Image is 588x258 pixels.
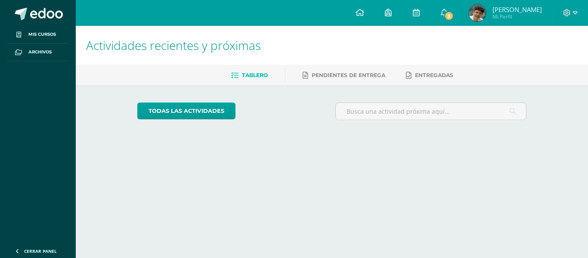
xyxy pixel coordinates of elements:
img: ab825f76496ce879a332b5b359da3262.png [469,4,486,22]
a: Mis cursos [7,26,69,44]
a: Tablero [231,68,268,82]
a: Pendientes de entrega [303,68,385,82]
span: 3 [444,11,454,21]
span: Archivos [28,49,52,56]
span: Mis cursos [28,31,56,38]
span: Pendientes de entrega [312,72,385,78]
span: Entregadas [415,72,453,78]
a: todas las Actividades [137,103,235,119]
span: Tablero [242,72,268,78]
span: Actividades recientes y próximas [86,37,261,53]
span: Cerrar panel [24,248,57,254]
input: Busca una actividad próxima aquí... [336,103,526,120]
a: Entregadas [406,68,453,82]
span: [PERSON_NAME] [492,5,542,14]
span: Mi Perfil [492,13,542,20]
a: Archivos [7,44,69,61]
